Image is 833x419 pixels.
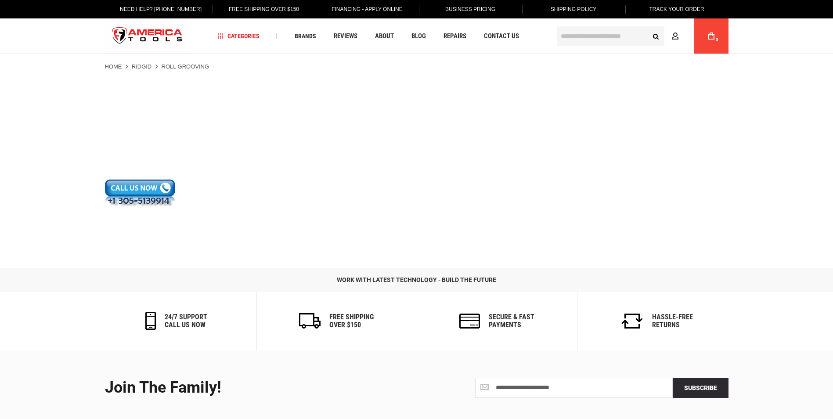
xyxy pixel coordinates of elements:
span: Subscribe [684,384,717,391]
a: Categories [213,30,263,42]
a: 0 [703,18,720,54]
span: Repairs [444,33,466,40]
span: Categories [217,33,260,39]
a: Home [105,63,122,71]
span: Shipping Policy [551,6,597,12]
span: About [375,33,394,40]
a: store logo [105,20,190,53]
h6: Free Shipping Over $150 [329,313,374,329]
a: About [371,30,398,42]
a: Repairs [440,30,470,42]
img: callout_customer_support2.gif [105,179,175,206]
a: Blog [407,30,430,42]
span: Reviews [334,33,357,40]
span: 0 [716,37,718,42]
button: Search [648,28,664,44]
span: Contact Us [484,33,519,40]
a: Ridgid [132,63,152,71]
img: America Tools [105,20,190,53]
strong: Roll Grooving [162,63,209,70]
h6: 24/7 support call us now [165,313,207,329]
h6: secure & fast payments [489,313,534,329]
span: Blog [411,33,426,40]
div: Join the Family! [105,379,410,397]
a: Contact Us [480,30,523,42]
button: Subscribe [673,378,728,398]
h6: Hassle-Free Returns [652,313,693,329]
a: Reviews [330,30,361,42]
span: Brands [295,33,316,39]
a: Brands [291,30,320,42]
